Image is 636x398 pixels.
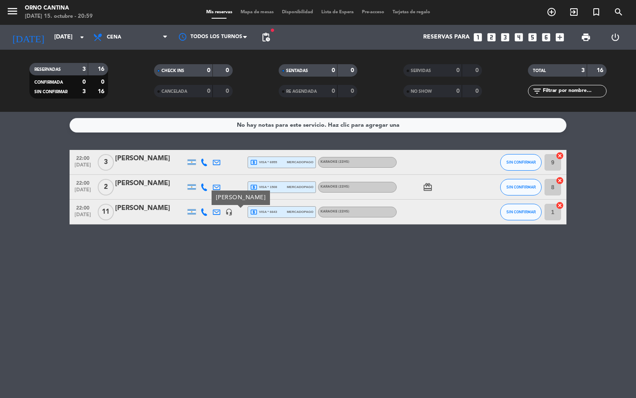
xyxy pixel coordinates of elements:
[225,208,233,216] i: headset_mic
[72,178,93,187] span: 22:00
[250,159,277,166] span: visa * 6955
[115,178,185,189] div: [PERSON_NAME]
[107,34,121,40] span: Cena
[34,80,63,84] span: CONFIRMADA
[72,212,93,222] span: [DATE]
[287,159,313,165] span: mercadopago
[411,89,432,94] span: NO SHOW
[456,88,460,94] strong: 0
[72,153,93,162] span: 22:00
[556,152,564,160] i: cancel
[569,7,579,17] i: exit_to_app
[287,209,313,215] span: mercadopago
[411,69,431,73] span: SERVIDAS
[98,204,114,220] span: 11
[250,183,258,191] i: local_atm
[320,210,349,213] span: KARAOKE (22Hs)
[286,69,308,73] span: SENTADAS
[236,10,278,14] span: Mapa de mesas
[358,10,388,14] span: Pre-acceso
[542,87,606,96] input: Filtrar por nombre...
[82,89,86,94] strong: 3
[351,88,356,94] strong: 0
[500,32,511,43] i: looks_3
[475,68,480,73] strong: 0
[72,203,93,212] span: 22:00
[614,7,624,17] i: search
[161,89,187,94] span: CANCELADA
[541,32,552,43] i: looks_6
[250,208,258,216] i: local_atm
[115,153,185,164] div: [PERSON_NAME]
[556,201,564,210] i: cancel
[475,88,480,94] strong: 0
[72,187,93,197] span: [DATE]
[388,10,434,14] span: Tarjetas de regalo
[6,5,19,20] button: menu
[202,10,236,14] span: Mis reservas
[456,68,460,73] strong: 0
[226,88,231,94] strong: 0
[6,28,50,46] i: [DATE]
[472,32,483,43] i: looks_one
[556,176,564,185] i: cancel
[250,183,277,191] span: visa * 1508
[533,69,546,73] span: TOTAL
[286,89,317,94] span: RE AGENDADA
[597,68,605,73] strong: 16
[532,86,542,96] i: filter_list
[500,154,542,171] button: SIN CONFIRMAR
[287,184,313,190] span: mercadopago
[212,191,270,205] div: [PERSON_NAME]
[98,179,114,195] span: 2
[423,182,433,192] i: card_giftcard
[6,5,19,17] i: menu
[486,32,497,43] i: looks_two
[34,68,61,72] span: RESERVADAS
[115,203,185,214] div: [PERSON_NAME]
[72,162,93,172] span: [DATE]
[554,32,565,43] i: add_box
[237,121,400,130] div: No hay notas para este servicio. Haz clic para agregar una
[261,32,271,42] span: pending_actions
[500,179,542,195] button: SIN CONFIRMAR
[317,10,358,14] span: Lista de Espera
[610,32,620,42] i: power_settings_new
[278,10,317,14] span: Disponibilidad
[500,204,542,220] button: SIN CONFIRMAR
[77,32,87,42] i: arrow_drop_down
[98,89,106,94] strong: 16
[98,66,106,72] strong: 16
[34,90,67,94] span: SIN CONFIRMAR
[250,159,258,166] i: local_atm
[332,68,335,73] strong: 0
[25,12,93,21] div: [DATE] 15. octubre - 20:59
[423,34,470,41] span: Reservas para
[161,69,184,73] span: CHECK INS
[82,66,86,72] strong: 3
[270,28,275,33] span: fiber_manual_record
[320,185,349,188] span: KARAOKE (22Hs)
[226,68,231,73] strong: 0
[506,160,536,164] span: SIN CONFIRMAR
[513,32,524,43] i: looks_4
[527,32,538,43] i: looks_5
[600,25,630,50] div: LOG OUT
[547,7,556,17] i: add_circle_outline
[320,160,349,164] span: KARAOKE (22Hs)
[25,4,93,12] div: Orno Cantina
[351,68,356,73] strong: 0
[101,79,106,85] strong: 0
[98,154,114,171] span: 3
[82,79,86,85] strong: 0
[581,32,591,42] span: print
[506,185,536,189] span: SIN CONFIRMAR
[207,68,210,73] strong: 0
[581,68,585,73] strong: 3
[332,88,335,94] strong: 0
[506,210,536,214] span: SIN CONFIRMAR
[250,208,277,216] span: visa * 6643
[591,7,601,17] i: turned_in_not
[207,88,210,94] strong: 0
